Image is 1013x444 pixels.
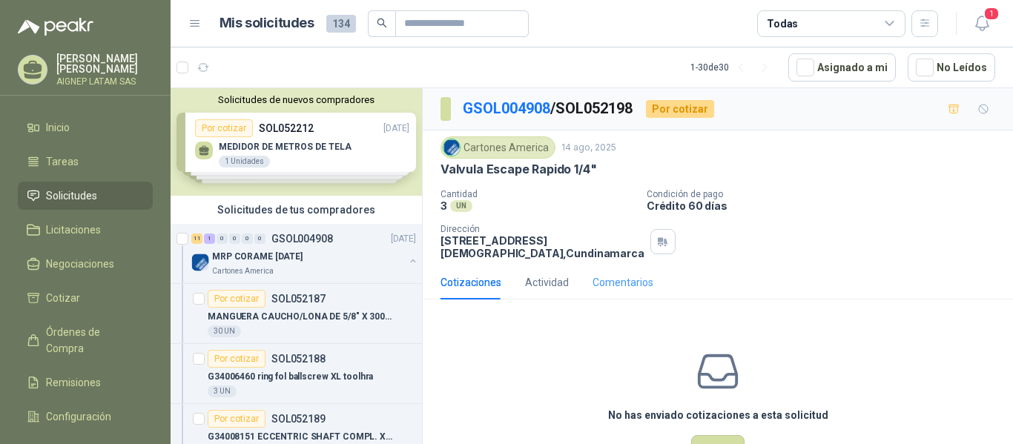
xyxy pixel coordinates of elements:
[204,233,215,244] div: 1
[271,294,326,304] p: SOL052187
[46,119,70,136] span: Inicio
[271,414,326,424] p: SOL052189
[463,97,634,120] p: / SOL052198
[46,188,97,204] span: Solicitudes
[191,230,419,277] a: 11 1 0 0 0 0 GSOL004908[DATE] Company LogoMRP CORAME [DATE]Cartones America
[242,233,253,244] div: 0
[18,18,93,36] img: Logo peakr
[18,148,153,176] a: Tareas
[18,402,153,431] a: Configuración
[208,310,392,324] p: MANGUERA CAUCHO/LONA DE 5/8" X 300 PSI
[646,100,714,118] div: Por cotizar
[46,408,111,425] span: Configuración
[18,318,153,362] a: Órdenes de Compra
[208,350,265,368] div: Por cotizar
[208,290,265,308] div: Por cotizar
[608,407,828,423] h3: No has enviado cotizaciones a esta solicitud
[220,13,314,34] h1: Mis solicitudes
[18,250,153,278] a: Negociaciones
[208,430,392,444] p: G34008151 ECCENTRIC SHAFT COMPL. XL/DCM
[46,324,139,357] span: Órdenes de Compra
[450,200,472,212] div: UN
[191,254,209,271] img: Company Logo
[647,189,1007,199] p: Condición de pago
[46,374,101,391] span: Remisiones
[561,141,616,155] p: 14 ago, 2025
[18,182,153,210] a: Solicitudes
[208,325,241,337] div: 30 UN
[983,7,1000,21] span: 1
[788,53,896,82] button: Asignado a mi
[647,199,1007,212] p: Crédito 60 días
[171,284,422,344] a: Por cotizarSOL052187MANGUERA CAUCHO/LONA DE 5/8" X 300 PSI30 UN
[176,94,416,105] button: Solicitudes de nuevos compradores
[377,18,387,28] span: search
[46,222,101,238] span: Licitaciones
[208,385,237,397] div: 3 UN
[271,233,333,244] p: GSOL004908
[271,354,326,364] p: SOL052188
[56,53,153,74] p: [PERSON_NAME] [PERSON_NAME]
[969,10,995,37] button: 1
[440,274,501,291] div: Cotizaciones
[908,53,995,82] button: No Leídos
[171,344,422,404] a: Por cotizarSOL052188G34006460 ring fol ballscrew XL toolhra3 UN
[46,256,114,272] span: Negociaciones
[463,99,550,117] a: GSOL004908
[56,77,153,86] p: AIGNEP LATAM SAS
[440,189,635,199] p: Cantidad
[46,290,80,306] span: Cotizar
[18,368,153,397] a: Remisiones
[593,274,653,291] div: Comentarios
[46,153,79,170] span: Tareas
[254,233,265,244] div: 0
[690,56,776,79] div: 1 - 30 de 30
[18,284,153,312] a: Cotizar
[440,136,555,159] div: Cartones America
[767,16,798,32] div: Todas
[18,216,153,244] a: Licitaciones
[525,274,569,291] div: Actividad
[212,265,274,277] p: Cartones America
[391,232,416,246] p: [DATE]
[212,250,303,264] p: MRP CORAME [DATE]
[208,370,373,384] p: G34006460 ring fol ballscrew XL toolhra
[440,224,644,234] p: Dirección
[229,233,240,244] div: 0
[171,88,422,196] div: Solicitudes de nuevos compradoresPor cotizarSOL052212[DATE] MEDIDOR DE METROS DE TELA1 UnidadesPo...
[440,199,447,212] p: 3
[440,234,644,259] p: [STREET_ADDRESS] [DEMOGRAPHIC_DATA] , Cundinamarca
[326,15,356,33] span: 134
[18,113,153,142] a: Inicio
[208,410,265,428] div: Por cotizar
[191,233,202,244] div: 11
[443,139,460,156] img: Company Logo
[440,162,596,177] p: Valvula Escape Rapido 1/4"
[217,233,228,244] div: 0
[171,196,422,224] div: Solicitudes de tus compradores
